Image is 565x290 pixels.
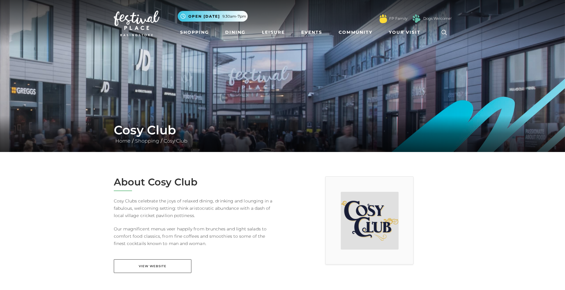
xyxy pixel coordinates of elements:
p: Cosy Clubs celebrate the joys of relaxed dining, drinking and lounging in a fabulous, welcoming s... [114,197,278,219]
span: 9.30am-7pm [222,14,246,19]
div: / / [109,123,456,145]
a: Events [299,27,325,38]
a: FP Family [389,16,407,21]
button: Open [DATE] 9.30am-7pm [178,11,248,22]
h1: Cosy Club [114,123,452,137]
a: Home [114,138,132,144]
a: Shopping [134,138,161,144]
a: Leisure [260,27,287,38]
a: Cosy Club [162,138,189,144]
a: View Website [114,259,191,273]
span: Open [DATE] [188,14,220,19]
p: Our magnificent menus veer happily from brunches and light salads to comfort food classics, from ... [114,225,278,247]
a: Dining [223,27,248,38]
a: Dogs Welcome! [423,16,452,21]
a: Your Visit [386,27,426,38]
a: Shopping [178,27,211,38]
img: Festival Place Logo [114,11,159,36]
span: Your Visit [389,29,420,36]
a: Community [336,27,375,38]
h2: About Cosy Club [114,176,278,188]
